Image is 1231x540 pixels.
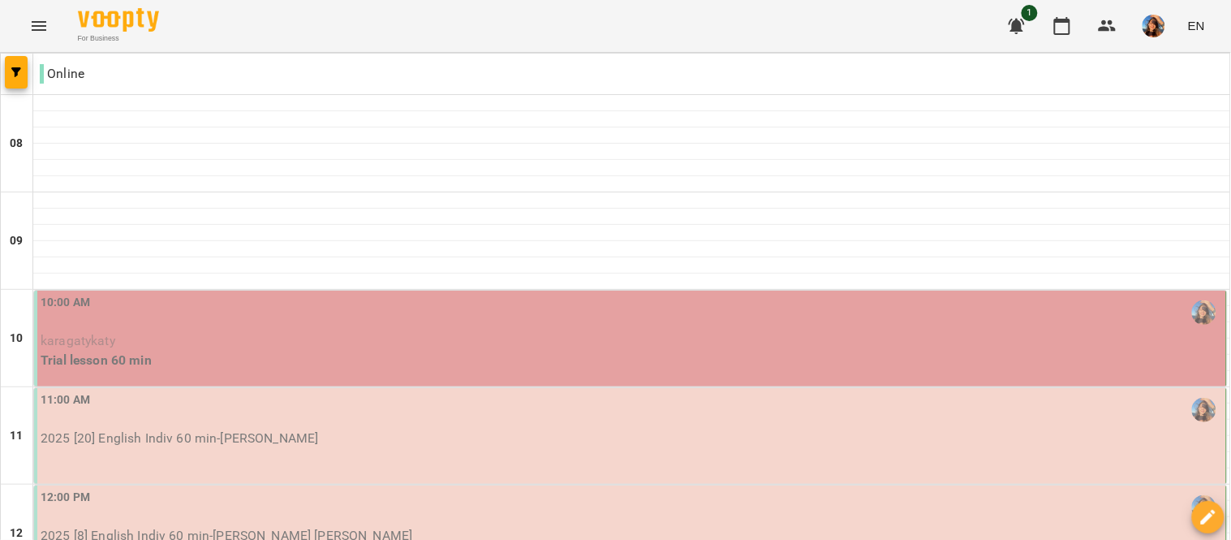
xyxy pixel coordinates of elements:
[1143,15,1165,37] img: a3cfe7ef423bcf5e9dc77126c78d7dbf.jpg
[78,33,159,44] span: For Business
[1182,11,1212,41] button: EN
[41,294,90,312] label: 10:00 AM
[1192,300,1216,325] img: Вербова Єлизавета Сергіївна (а)
[41,333,115,348] span: karagatykaty
[41,429,1223,448] p: 2025 [20] English Indiv 60 min - [PERSON_NAME]
[10,330,23,348] h6: 10
[1022,5,1038,21] span: 1
[40,64,84,84] p: Online
[41,489,90,507] label: 12:00 PM
[10,232,23,250] h6: 09
[78,8,159,32] img: Voopty Logo
[1188,17,1205,34] span: EN
[41,391,90,409] label: 11:00 AM
[1192,495,1216,520] img: Вербова Єлизавета Сергіївна (а)
[41,351,1223,370] p: Trial lesson 60 min
[19,6,58,45] button: Menu
[10,135,23,153] h6: 08
[1192,398,1216,422] img: Вербова Єлизавета Сергіївна (а)
[10,427,23,445] h6: 11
